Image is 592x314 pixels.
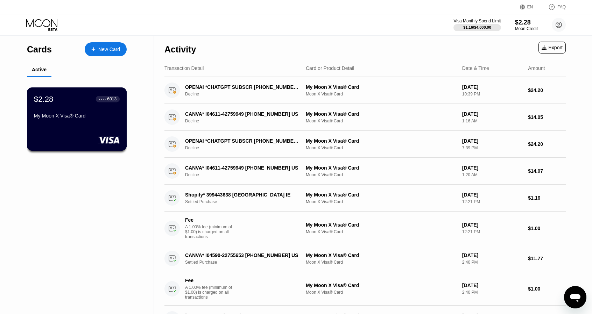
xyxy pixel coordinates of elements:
div: Visa Monthly Spend Limit$1.16/$4,000.00 [453,19,501,31]
div: [DATE] [462,138,522,144]
div: [DATE] [462,84,522,90]
div: Moon X Visa® Card [306,92,457,97]
iframe: Button to launch messaging window [564,286,586,308]
div: Decline [185,119,307,123]
div: OPENAI *CHATGPT SUBSCR [PHONE_NUMBER] US [185,84,299,90]
div: Active [32,67,47,72]
div: 2:40 PM [462,260,522,265]
div: $1.16 [528,195,566,201]
div: ● ● ● ● [99,98,106,100]
div: OPENAI *CHATGPT SUBSCR [PHONE_NUMBER] US [185,138,299,144]
div: My Moon X Visa® Card [306,222,457,228]
div: Moon Credit [515,26,538,31]
div: Activity [164,44,196,55]
div: EN [520,3,541,10]
div: My Moon X Visa® Card [306,165,457,171]
div: CANVA* I04611-42759949 [PHONE_NUMBER] USDeclineMy Moon X Visa® CardMoon X Visa® Card[DATE]1:20 AM... [164,158,566,185]
div: 10:39 PM [462,92,522,97]
div: Date & Time [462,65,489,71]
div: CANVA* I04611-42759949 [PHONE_NUMBER] USDeclineMy Moon X Visa® CardMoon X Visa® Card[DATE]1:16 AM... [164,104,566,131]
div: My Moon X Visa® Card [34,113,120,119]
div: $2.28● ● ● ●6013My Moon X Visa® Card [27,88,126,150]
div: Settled Purchase [185,260,307,265]
div: $1.16 / $4,000.00 [463,25,491,29]
div: Card or Product Detail [306,65,354,71]
div: Export [538,42,566,53]
div: $1.00 [528,286,566,292]
div: 6013 [107,97,117,101]
div: CANVA* I04611-42759949 [PHONE_NUMBER] US [185,111,299,117]
div: $14.05 [528,114,566,120]
div: [DATE] [462,192,522,198]
div: $14.07 [528,168,566,174]
div: Fee [185,217,234,223]
div: Moon X Visa® Card [306,172,457,177]
div: Decline [185,145,307,150]
div: New Card [85,42,127,56]
div: Visa Monthly Spend Limit [453,19,501,23]
div: CANVA* I04590-22755653 [PHONE_NUMBER] US [185,252,299,258]
div: My Moon X Visa® Card [306,252,457,258]
div: FeeA 1.00% fee (minimum of $1.00) is charged on all transactionsMy Moon X Visa® CardMoon X Visa® ... [164,212,566,245]
div: EN [527,5,533,9]
div: 2:40 PM [462,290,522,295]
div: Decline [185,92,307,97]
div: Cards [27,44,52,55]
div: Moon X Visa® Card [306,229,457,234]
div: [DATE] [462,222,522,228]
div: $24.20 [528,87,566,93]
div: [DATE] [462,252,522,258]
div: $11.77 [528,256,566,261]
div: 7:39 PM [462,145,522,150]
div: Amount [528,65,545,71]
div: FAQ [557,5,566,9]
div: My Moon X Visa® Card [306,84,457,90]
div: $24.20 [528,141,566,147]
div: Transaction Detail [164,65,204,71]
div: Moon X Visa® Card [306,260,457,265]
div: A 1.00% fee (minimum of $1.00) is charged on all transactions [185,224,238,239]
div: CANVA* I04611-42759949 [PHONE_NUMBER] US [185,165,299,171]
div: Fee [185,278,234,283]
div: My Moon X Visa® Card [306,192,457,198]
div: Decline [185,172,307,177]
div: FeeA 1.00% fee (minimum of $1.00) is charged on all transactionsMy Moon X Visa® CardMoon X Visa® ... [164,272,566,306]
div: CANVA* I04590-22755653 [PHONE_NUMBER] USSettled PurchaseMy Moon X Visa® CardMoon X Visa® Card[DAT... [164,245,566,272]
div: Export [542,45,563,50]
div: My Moon X Visa® Card [306,111,457,117]
div: FAQ [541,3,566,10]
div: Shopify* 399443638 [GEOGRAPHIC_DATA] IE [185,192,299,198]
div: [DATE] [462,165,522,171]
div: OPENAI *CHATGPT SUBSCR [PHONE_NUMBER] USDeclineMy Moon X Visa® CardMoon X Visa® Card[DATE]10:39 P... [164,77,566,104]
div: $2.28 [515,19,538,26]
div: Moon X Visa® Card [306,145,457,150]
div: A 1.00% fee (minimum of $1.00) is charged on all transactions [185,285,238,300]
div: Moon X Visa® Card [306,199,457,204]
div: Settled Purchase [185,199,307,204]
div: My Moon X Visa® Card [306,283,457,288]
div: [DATE] [462,283,522,288]
div: 1:16 AM [462,119,522,123]
div: OPENAI *CHATGPT SUBSCR [PHONE_NUMBER] USDeclineMy Moon X Visa® CardMoon X Visa® Card[DATE]7:39 PM... [164,131,566,158]
div: New Card [98,47,120,52]
div: $1.00 [528,226,566,231]
div: Moon X Visa® Card [306,290,457,295]
div: $2.28Moon Credit [515,19,538,31]
div: 1:20 AM [462,172,522,177]
div: $2.28 [34,94,54,104]
div: 12:21 PM [462,229,522,234]
div: Moon X Visa® Card [306,119,457,123]
div: My Moon X Visa® Card [306,138,457,144]
div: [DATE] [462,111,522,117]
div: 12:21 PM [462,199,522,204]
div: Shopify* 399443638 [GEOGRAPHIC_DATA] IESettled PurchaseMy Moon X Visa® CardMoon X Visa® Card[DATE... [164,185,566,212]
